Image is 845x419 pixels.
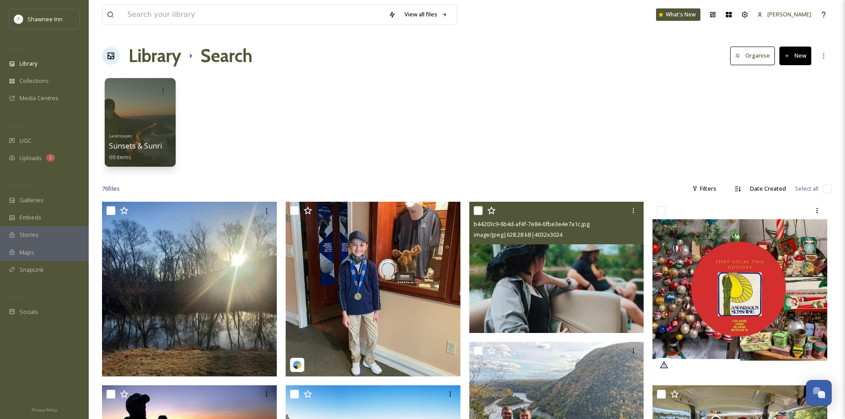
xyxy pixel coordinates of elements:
a: Privacy Policy [31,404,57,415]
span: Landscapes [109,133,132,139]
span: Media Centres [20,94,59,102]
span: Shawnee Inn [28,15,63,23]
button: Open Chat [806,380,832,406]
span: MEDIA [9,46,24,52]
span: SnapLink [20,266,44,274]
button: New [779,47,811,65]
span: Sunsets & Sunrises [109,141,173,151]
span: SOCIALS [9,294,27,301]
div: 1 [46,154,55,161]
span: Stories [20,231,39,239]
img: asparagus_sunshinedwg_18032983999241691.jpg [652,202,827,376]
span: Embeds [20,213,41,222]
span: Galleries [20,196,43,204]
span: 76 file s [102,184,120,193]
button: Organise [730,47,775,65]
span: COLLECT [9,123,28,129]
a: Library [129,43,181,69]
span: Collections [20,77,49,85]
a: LandscapesSunsets & Sunrises69 items [109,131,173,161]
a: [PERSON_NAME] [753,6,816,23]
img: samvincgolf_17919387454611734.jpg [286,202,460,376]
span: Library [20,59,37,68]
a: View all files [400,6,452,23]
img: snapsea-logo.png [293,360,302,369]
span: 69 items [109,153,131,161]
span: Maps [20,248,34,257]
span: UGC [20,137,31,145]
h1: Search [200,43,252,69]
span: Socials [20,308,38,316]
span: [PERSON_NAME] [767,10,811,18]
span: b44203c9-6b4d-af4f-7e84-6fbe3e4e7a1c.jpg [474,220,590,228]
input: Search your library [123,5,384,24]
img: shawnee-300x300.jpg [14,15,23,23]
span: Uploads [20,154,42,162]
div: Date Created [746,180,790,197]
a: Organise [730,47,779,65]
span: WIDGETS [9,182,29,189]
img: b44203c9-6b4d-af4f-7e84-6fbe3e4e7a1c.jpg [469,202,644,333]
span: Privacy Policy [31,407,57,413]
a: What's New [656,8,700,21]
span: Select all [795,184,818,193]
img: ext_1743439424.100105_fishy9698@aol.com-Resized_20250319_075533 (1).jpg [102,202,277,376]
div: Filters [688,180,721,197]
span: image/jpeg | 628.28 kB | 4032 x 3024 [474,231,562,239]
